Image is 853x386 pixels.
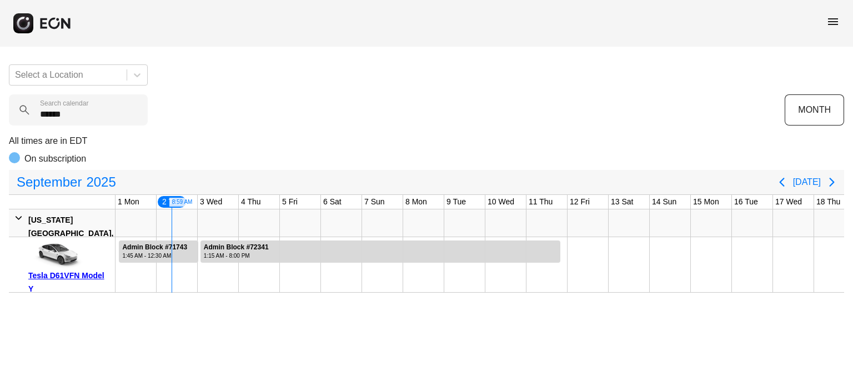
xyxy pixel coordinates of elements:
[609,195,635,209] div: 13 Sat
[691,195,721,209] div: 15 Mon
[826,15,840,28] span: menu
[9,134,844,148] p: All times are in EDT
[204,243,269,252] div: Admin Block #72341
[526,195,555,209] div: 11 Thu
[321,195,344,209] div: 6 Sat
[28,213,113,253] div: [US_STATE][GEOGRAPHIC_DATA], [GEOGRAPHIC_DATA]
[157,195,187,209] div: 2 Tue
[84,171,118,193] span: 2025
[14,171,84,193] span: September
[773,195,804,209] div: 17 Wed
[198,195,224,209] div: 3 Wed
[200,237,561,263] div: Rented for 9 days by Admin Block Current status is rental
[28,269,111,295] div: Tesla D61VFN Model Y
[10,171,123,193] button: September2025
[116,195,142,209] div: 1 Mon
[403,195,429,209] div: 8 Mon
[40,99,88,108] label: Search calendar
[793,172,821,192] button: [DATE]
[362,195,387,209] div: 7 Sun
[122,252,187,260] div: 1:45 AM - 12:30 AM
[732,195,760,209] div: 16 Tue
[485,195,516,209] div: 10 Wed
[814,195,842,209] div: 18 Thu
[821,171,843,193] button: Next page
[204,252,269,260] div: 1:15 AM - 8:00 PM
[28,241,84,269] img: car
[122,243,187,252] div: Admin Block #71743
[280,195,300,209] div: 5 Fri
[771,171,793,193] button: Previous page
[650,195,679,209] div: 14 Sun
[785,94,844,126] button: MONTH
[444,195,468,209] div: 9 Tue
[239,195,263,209] div: 4 Thu
[24,152,86,166] p: On subscription
[118,237,198,263] div: Rented for 2 days by Admin Block Current status is rental
[568,195,592,209] div: 12 Fri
